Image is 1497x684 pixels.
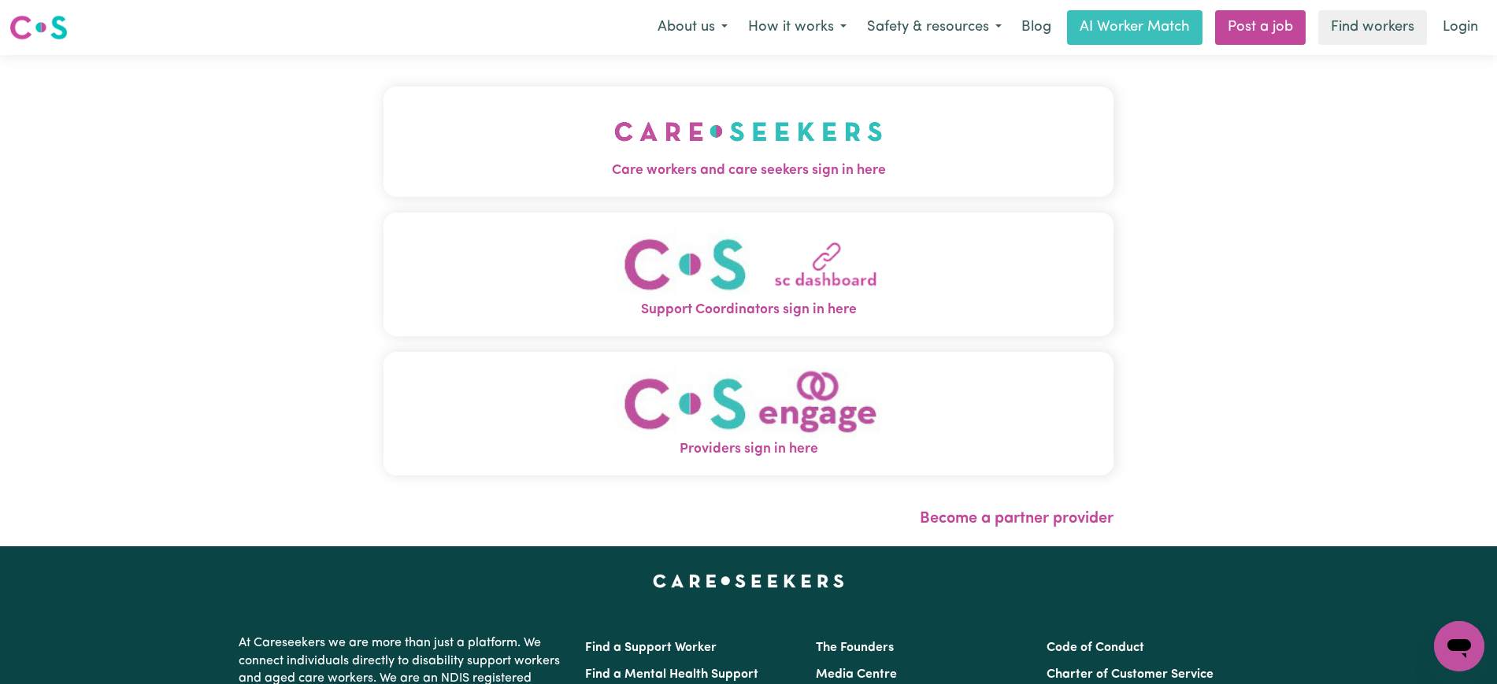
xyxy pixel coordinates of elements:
a: Code of Conduct [1047,641,1144,654]
a: The Founders [816,641,894,654]
button: About us [647,11,738,44]
span: Support Coordinators sign in here [384,300,1113,320]
a: AI Worker Match [1067,10,1202,45]
a: Media Centre [816,668,897,681]
button: Providers sign in here [384,352,1113,475]
a: Blog [1012,10,1061,45]
a: Find a Support Worker [585,641,717,654]
button: Safety & resources [857,11,1012,44]
a: Find workers [1318,10,1427,45]
span: Providers sign in here [384,439,1113,460]
a: Become a partner provider [920,511,1113,527]
img: Careseekers logo [9,13,68,42]
a: Post a job [1215,10,1306,45]
button: Care workers and care seekers sign in here [384,87,1113,197]
iframe: Button to launch messaging window [1434,621,1484,671]
button: How it works [738,11,857,44]
span: Care workers and care seekers sign in here [384,161,1113,181]
button: Support Coordinators sign in here [384,213,1113,336]
a: Careseekers home page [653,575,844,587]
a: Charter of Customer Service [1047,668,1214,681]
a: Login [1433,10,1488,45]
a: Careseekers logo [9,9,68,46]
